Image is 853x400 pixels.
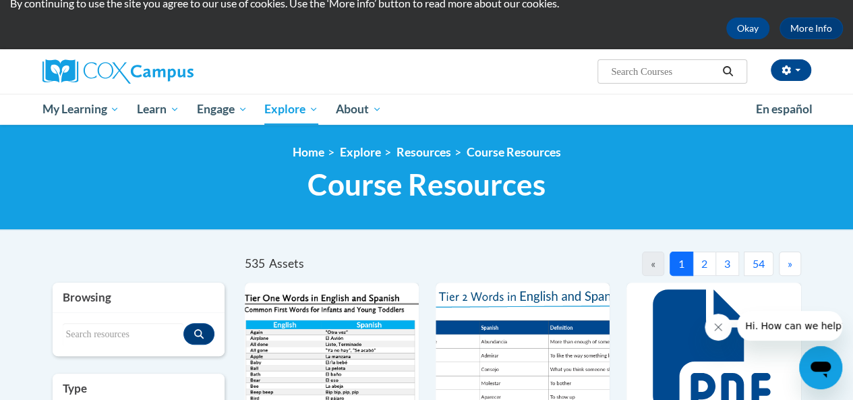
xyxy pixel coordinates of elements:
input: Search resources [63,323,183,346]
a: More Info [780,18,843,39]
span: About [336,101,382,117]
span: En español [756,102,813,116]
span: My Learning [42,101,119,117]
span: Engage [197,101,247,117]
a: En español [747,95,821,123]
a: Cox Campus [42,59,285,84]
button: 1 [670,252,693,276]
span: Course Resources [307,167,546,202]
span: Assets [269,256,304,270]
button: 3 [715,252,739,276]
a: My Learning [34,94,129,125]
button: Okay [726,18,769,39]
nav: Pagination Navigation [523,252,801,276]
h3: Type [63,380,214,397]
span: Learn [137,101,179,117]
span: 535 [245,256,265,270]
img: Cox Campus [42,59,194,84]
iframe: Message from company [737,311,842,341]
span: Hi. How can we help? [8,9,109,20]
iframe: Close message [705,314,732,341]
h3: Browsing [63,289,214,306]
a: Engage [188,94,256,125]
span: » [788,257,792,270]
a: Course Resources [467,145,561,159]
input: Search Courses [610,63,717,80]
button: 2 [693,252,716,276]
button: 54 [744,252,773,276]
a: About [327,94,390,125]
button: Account Settings [771,59,811,81]
a: Home [293,145,324,159]
span: Explore [264,101,318,117]
button: Search [717,63,738,80]
a: Explore [256,94,327,125]
a: Learn [128,94,188,125]
button: Next [779,252,801,276]
iframe: Button to launch messaging window [799,346,842,389]
button: Search resources [183,323,214,345]
div: Main menu [32,94,821,125]
a: Resources [396,145,451,159]
a: Explore [340,145,381,159]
